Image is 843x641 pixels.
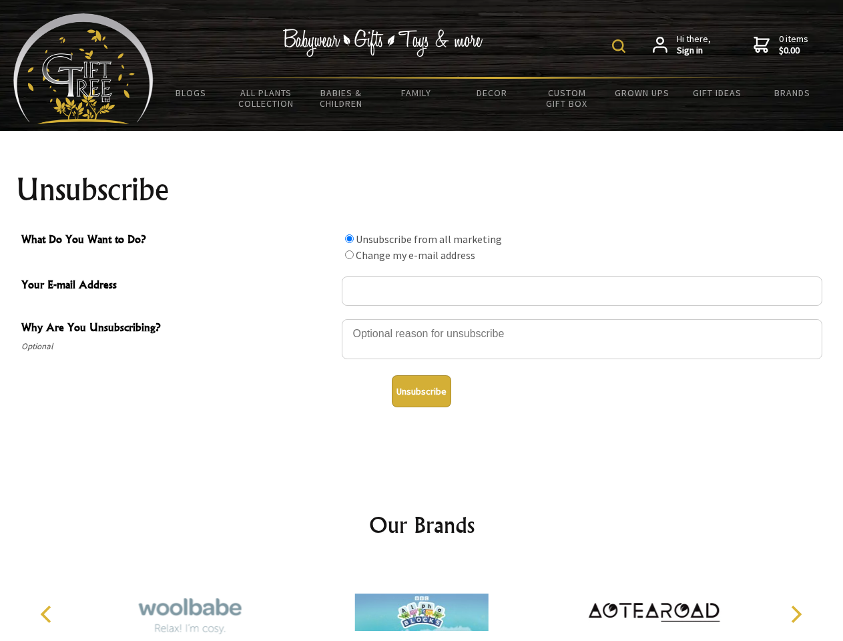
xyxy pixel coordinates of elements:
[612,39,625,53] img: product search
[21,276,335,296] span: Your E-mail Address
[677,33,711,57] span: Hi there,
[779,33,808,57] span: 0 items
[21,319,335,339] span: Why Are You Unsubscribing?
[229,79,304,118] a: All Plants Collection
[356,248,475,262] label: Change my e-mail address
[677,45,711,57] strong: Sign in
[779,45,808,57] strong: $0.00
[356,232,502,246] label: Unsubscribe from all marketing
[342,276,822,306] input: Your E-mail Address
[529,79,605,118] a: Custom Gift Box
[653,33,711,57] a: Hi there,Sign in
[304,79,379,118] a: Babies & Children
[604,79,679,107] a: Grown Ups
[345,250,354,259] input: What Do You Want to Do?
[679,79,755,107] a: Gift Ideas
[754,33,808,57] a: 0 items$0.00
[283,29,483,57] img: Babywear - Gifts - Toys & more
[13,13,154,124] img: Babyware - Gifts - Toys and more...
[781,600,810,629] button: Next
[755,79,830,107] a: Brands
[154,79,229,107] a: BLOGS
[16,174,828,206] h1: Unsubscribe
[454,79,529,107] a: Decor
[27,509,817,541] h2: Our Brands
[21,231,335,250] span: What Do You Want to Do?
[379,79,455,107] a: Family
[345,234,354,243] input: What Do You Want to Do?
[33,600,63,629] button: Previous
[342,319,822,359] textarea: Why Are You Unsubscribing?
[21,339,335,355] span: Optional
[392,375,451,407] button: Unsubscribe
